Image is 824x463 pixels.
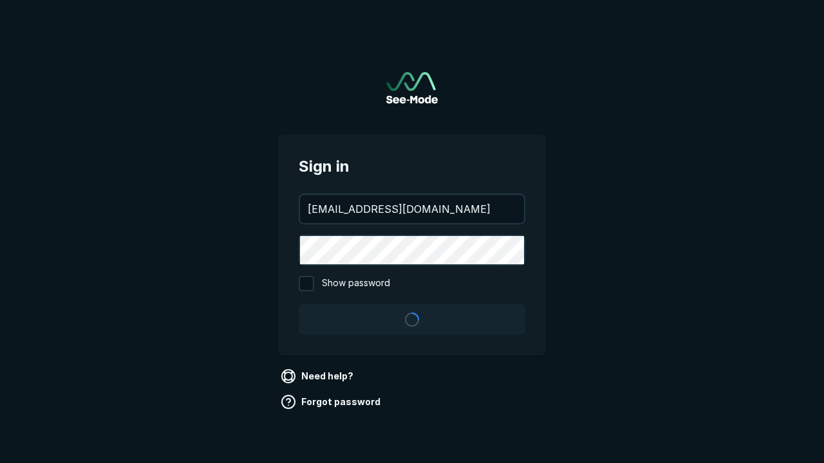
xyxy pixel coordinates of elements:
img: See-Mode Logo [386,72,438,104]
span: Show password [322,276,390,291]
a: Forgot password [278,392,386,412]
a: Need help? [278,366,359,386]
span: Sign in [299,155,525,178]
a: Go to sign in [386,72,438,104]
input: your@email.com [300,195,524,223]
